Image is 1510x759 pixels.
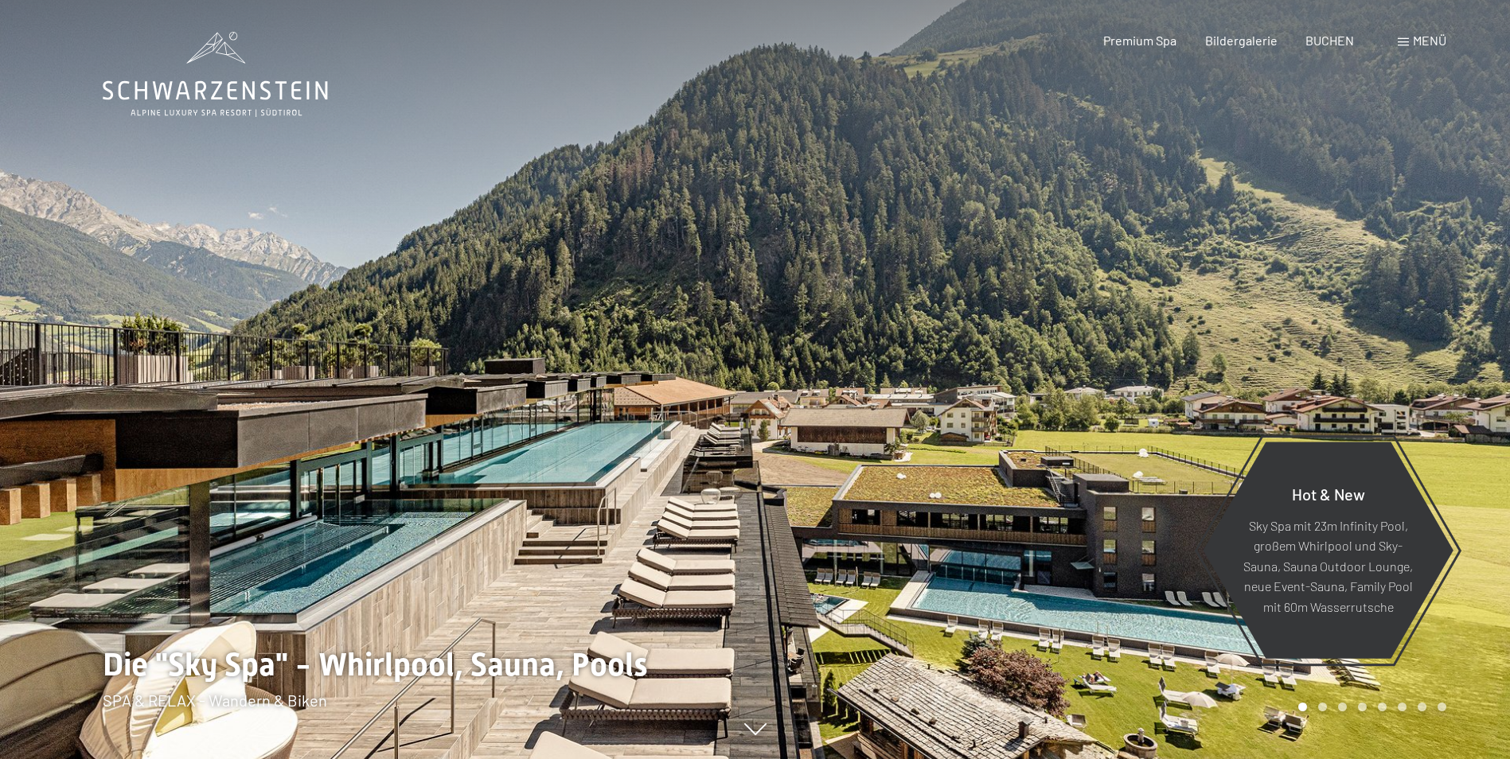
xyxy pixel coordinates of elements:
div: Carousel Page 2 [1318,703,1327,711]
p: Sky Spa mit 23m Infinity Pool, großem Whirlpool und Sky-Sauna, Sauna Outdoor Lounge, neue Event-S... [1242,515,1414,617]
div: Carousel Pagination [1293,703,1446,711]
div: Carousel Page 1 (Current Slide) [1298,703,1307,711]
div: Carousel Page 8 [1438,703,1446,711]
div: Carousel Page 4 [1358,703,1367,711]
span: Hot & New [1292,484,1365,503]
div: Carousel Page 3 [1338,703,1347,711]
div: Carousel Page 5 [1378,703,1387,711]
div: Carousel Page 6 [1398,703,1407,711]
a: Premium Spa [1103,33,1176,48]
a: BUCHEN [1305,33,1354,48]
span: Menü [1413,33,1446,48]
a: Bildergalerie [1205,33,1278,48]
a: Hot & New Sky Spa mit 23m Infinity Pool, großem Whirlpool und Sky-Sauna, Sauna Outdoor Lounge, ne... [1202,441,1454,660]
div: Carousel Page 7 [1418,703,1426,711]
